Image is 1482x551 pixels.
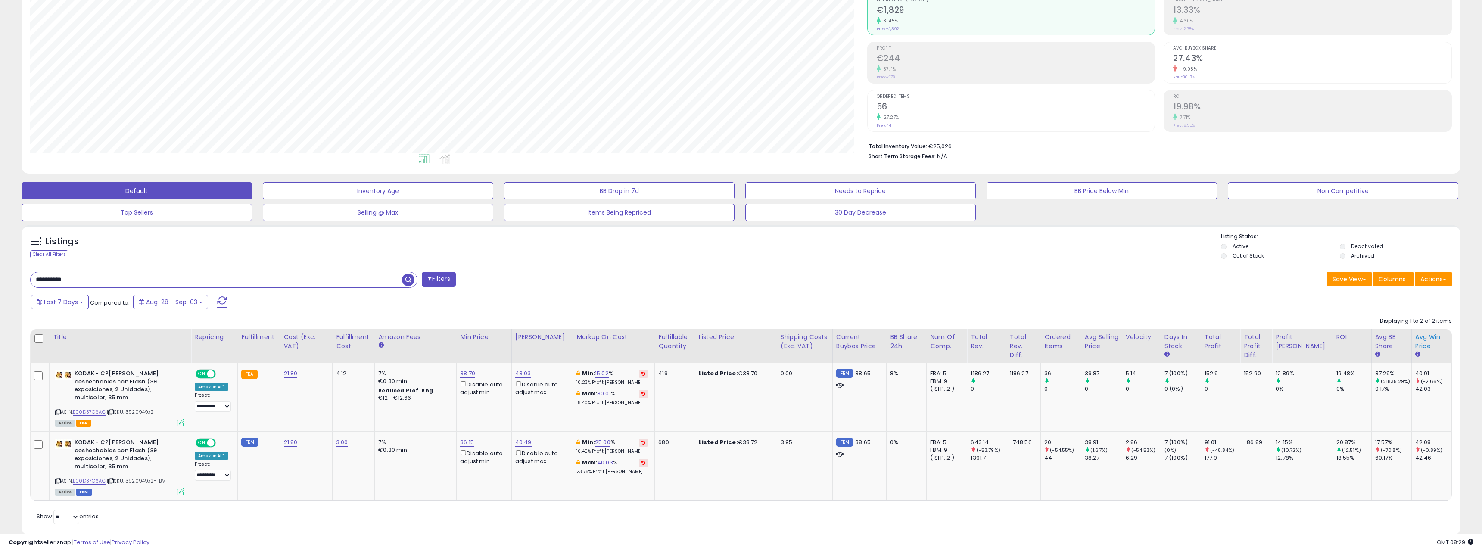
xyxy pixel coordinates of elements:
[971,439,1006,446] div: 643.14
[90,299,130,307] span: Compared to:
[195,333,234,342] div: Repricing
[1205,385,1240,393] div: 0
[515,448,566,465] div: Disable auto adjust max
[107,477,166,484] span: | SKU: 3920949x2-FBM
[1085,370,1122,377] div: 39.87
[699,369,738,377] b: Listed Price:
[284,438,298,447] a: 21.80
[378,333,453,342] div: Amazon Fees
[195,452,228,460] div: Amazon AI *
[699,333,773,342] div: Listed Price
[1281,447,1301,454] small: (10.72%)
[112,538,149,546] a: Privacy Policy
[1177,66,1197,72] small: -9.08%
[1415,385,1451,393] div: 42.03
[9,539,149,547] div: seller snap | |
[55,370,72,380] img: 31lwC4f-uuL._SL40_.jpg
[1173,75,1195,80] small: Prev: 30.17%
[582,458,597,467] b: Max:
[930,446,960,454] div: FBM: 9
[422,272,455,287] button: Filters
[1173,26,1194,31] small: Prev: 12.78%
[971,454,1006,462] div: 1391.7
[1164,439,1201,446] div: 7 (100%)
[1375,385,1411,393] div: 0.17%
[1244,333,1268,360] div: Total Profit Diff.
[595,369,609,378] a: 15.02
[9,538,40,546] strong: Copyright
[378,370,450,377] div: 7%
[1126,370,1161,377] div: 5.14
[1205,454,1240,462] div: 177.9
[877,94,1155,99] span: Ordered Items
[1085,439,1122,446] div: 38.91
[55,420,75,427] span: All listings currently available for purchase on Amazon
[877,75,895,80] small: Prev: €178
[869,140,1446,151] li: €25,026
[1173,5,1451,17] h2: 13.33%
[195,392,231,412] div: Preset:
[73,477,106,485] a: B00D37O6AC
[336,333,371,351] div: Fulfillment Cost
[1164,385,1201,393] div: 0 (0%)
[460,448,505,465] div: Disable auto adjust min
[1173,123,1195,128] small: Prev: 18.55%
[836,333,883,351] div: Current Buybox Price
[576,390,648,406] div: %
[1164,333,1197,351] div: Days In Stock
[460,380,505,396] div: Disable auto adjust min
[107,408,154,415] span: | SKU: 3920949x2
[699,439,770,446] div: €38.72
[595,438,610,447] a: 25.00
[378,387,435,394] b: Reduced Prof. Rng.
[1351,252,1374,259] label: Archived
[1415,333,1448,351] div: Avg Win Price
[869,153,936,160] b: Short Term Storage Fees:
[55,370,184,426] div: ASIN:
[930,454,960,462] div: ( SFP: 2 )
[378,446,450,454] div: €0.30 min
[881,18,898,24] small: 31.45%
[1164,370,1201,377] div: 7 (100%)
[460,438,474,447] a: 36.15
[1415,454,1451,462] div: 42.46
[582,369,595,377] b: Min:
[378,395,450,402] div: €12 - €12.66
[1375,439,1411,446] div: 17.57%
[1233,252,1264,259] label: Out of Stock
[1415,351,1420,358] small: Avg Win Price.
[1044,439,1081,446] div: 20
[1050,447,1074,454] small: (-54.55%)
[515,380,566,396] div: Disable auto adjust max
[582,389,597,398] b: Max:
[1126,333,1157,342] div: Velocity
[1276,370,1332,377] div: 12.89%
[241,370,257,379] small: FBA
[869,143,927,150] b: Total Inventory Value:
[1044,385,1081,393] div: 0
[1276,333,1329,351] div: Profit [PERSON_NAME]
[504,182,735,199] button: BB Drop in 7d
[877,5,1155,17] h2: €1,829
[1044,333,1077,351] div: Ordered Items
[1177,18,1193,24] small: 4.30%
[336,370,368,377] div: 4.12
[1126,454,1161,462] div: 6.29
[1205,370,1240,377] div: 152.9
[836,369,853,378] small: FBM
[1126,385,1161,393] div: 0
[74,538,110,546] a: Terms of Use
[890,439,920,446] div: 0%
[37,512,99,520] span: Show: entries
[1276,454,1332,462] div: 12.78%
[877,46,1155,51] span: Profit
[1421,447,1442,454] small: (-0.89%)
[576,439,648,454] div: %
[1010,439,1034,446] div: -748.56
[1342,447,1361,454] small: (12.51%)
[1336,385,1371,393] div: 0%
[1380,317,1452,325] div: Displaying 1 to 2 of 2 items
[55,439,184,495] div: ASIN:
[1173,94,1451,99] span: ROI
[1375,454,1411,462] div: 60.17%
